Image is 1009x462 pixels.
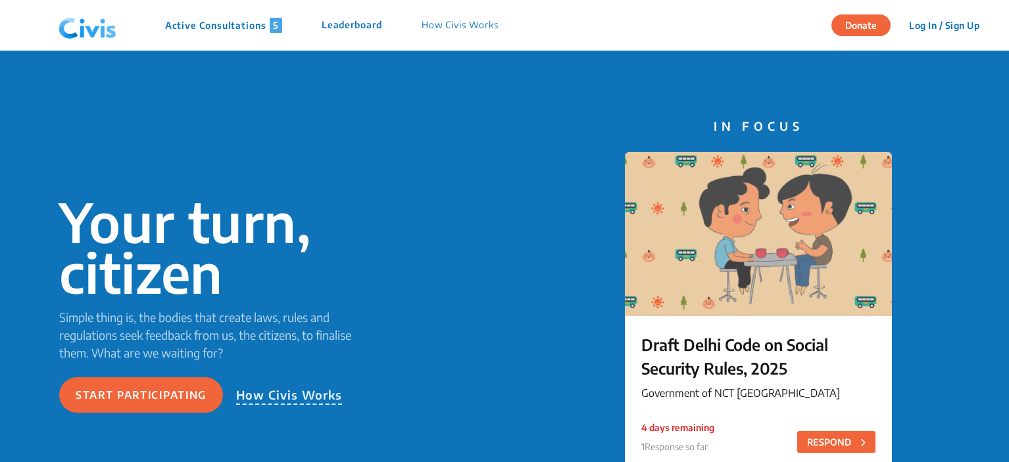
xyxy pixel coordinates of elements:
[59,196,371,298] p: Your turn, citizen
[797,431,875,453] button: RESPOND
[53,6,122,45] img: navlogo.png
[831,14,891,36] button: Donate
[322,18,382,33] p: Leaderboard
[422,18,499,33] p: How Civis Works
[641,333,875,380] p: Draft Delhi Code on Social Security Rules, 2025
[59,377,223,413] button: Start participating
[236,386,343,405] p: How Civis Works
[625,117,892,135] p: IN FOCUS
[900,15,988,35] button: Log In / Sign Up
[645,441,708,452] span: Response so far
[641,385,875,401] p: Government of NCT [GEOGRAPHIC_DATA]
[165,18,282,33] p: Active Consultations
[270,18,282,33] span: 5
[641,421,714,434] p: 4 days remaining
[641,440,714,453] p: 1
[831,18,900,31] a: Donate
[59,308,371,361] p: Simple thing is, the bodies that create laws, rules and regulations seek feedback from us, the ci...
